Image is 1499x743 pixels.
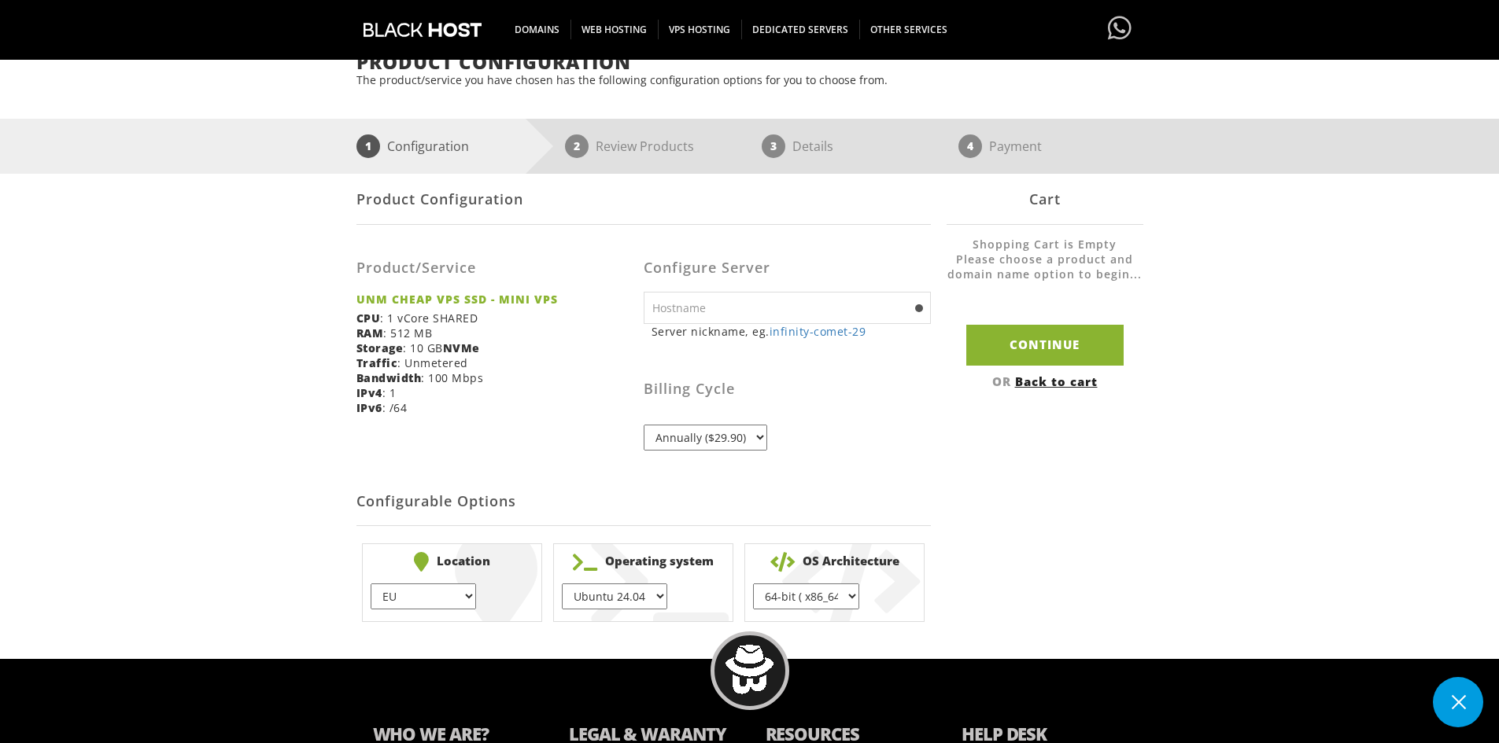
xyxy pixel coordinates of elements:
[644,381,931,397] h3: Billing Cycle
[356,52,1143,72] h1: Product Configuration
[859,20,958,39] span: OTHER SERVICES
[762,134,785,158] span: 3
[356,311,381,326] b: CPU
[770,324,866,339] a: infinity-comet-29
[947,174,1143,225] div: Cart
[356,237,644,427] div: : 1 vCore SHARED : 512 MB : 10 GB : Unmetered : 100 Mbps : 1 : /64
[356,326,384,340] b: RAM
[989,134,1042,158] p: Payment
[356,355,398,370] b: Traffic
[753,552,916,572] b: OS Architecture
[947,373,1143,389] div: OR
[741,20,860,39] span: DEDICATED SERVERS
[387,134,469,158] p: Configuration
[356,340,404,355] b: Storage
[644,292,931,324] input: Hostname
[652,324,931,339] small: Server nickname, eg.
[570,20,659,39] span: WEB HOSTING
[356,174,931,225] div: Product Configuration
[792,134,833,158] p: Details
[371,583,476,609] select: } } } } } }
[371,552,534,572] b: Location
[356,400,382,415] b: IPv6
[356,292,632,307] strong: UNM CHEAP VPS SSD - MINI VPS
[966,325,1124,365] input: Continue
[356,478,931,526] h2: Configurable Options
[565,134,589,158] span: 2
[356,134,380,158] span: 1
[596,134,694,158] p: Review Products
[725,645,774,694] img: BlackHOST mascont, Blacky.
[562,552,725,572] b: Operating system
[958,134,982,158] span: 4
[753,583,858,609] select: } }
[947,237,1143,297] li: Shopping Cart is Empty Please choose a product and domain name option to begin...
[644,260,931,276] h3: Configure Server
[443,340,480,355] b: NVMe
[658,20,742,39] span: VPS HOSTING
[356,370,422,385] b: Bandwidth
[356,260,632,276] h3: Product/Service
[1015,373,1098,389] a: Back to cart
[562,583,667,609] select: } } } } } } } } } } } } } } } }
[356,385,382,400] b: IPv4
[504,20,571,39] span: DOMAINS
[356,72,1143,87] p: The product/service you have chosen has the following configuration options for you to choose from.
